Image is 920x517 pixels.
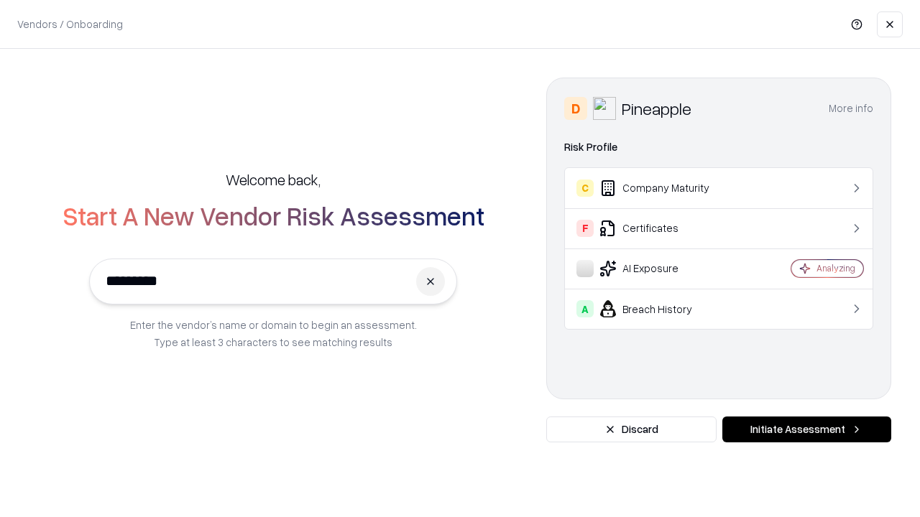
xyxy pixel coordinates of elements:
[226,169,321,190] h5: Welcome back,
[576,220,594,237] div: F
[576,260,748,277] div: AI Exposure
[576,180,748,197] div: Company Maturity
[722,416,891,442] button: Initiate Assessment
[17,17,123,32] p: Vendors / Onboarding
[564,97,587,120] div: D
[576,180,594,197] div: C
[564,139,873,156] div: Risk Profile
[622,97,691,120] div: Pineapple
[593,97,616,120] img: Pineapple
[546,416,717,442] button: Discard
[130,316,417,350] p: Enter the vendor’s name or domain to begin an assessment. Type at least 3 characters to see match...
[829,96,873,121] button: More info
[816,262,855,274] div: Analyzing
[63,201,484,230] h2: Start A New Vendor Risk Assessment
[576,220,748,237] div: Certificates
[576,300,748,317] div: Breach History
[576,300,594,317] div: A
